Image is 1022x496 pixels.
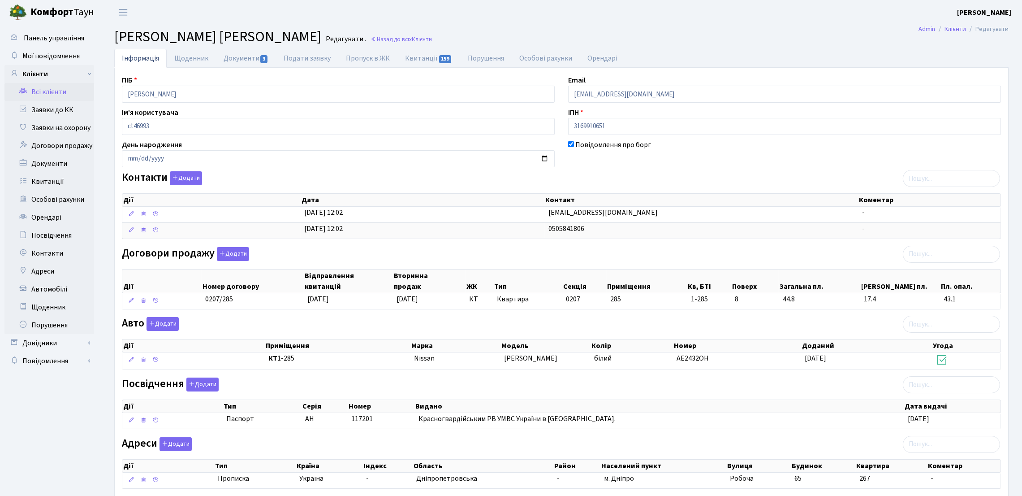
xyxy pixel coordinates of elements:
[122,107,178,118] label: Ім'я користувача
[512,49,580,68] a: Особові рахунки
[862,208,865,218] span: -
[22,51,80,61] span: Мої повідомлення
[919,24,935,34] a: Admin
[862,224,865,234] span: -
[497,294,559,305] span: Квартира
[4,298,94,316] a: Щоденник
[184,376,219,392] a: Додати
[348,400,414,413] th: Номер
[351,414,373,424] span: 117201
[4,191,94,209] a: Особові рахунки
[397,49,460,68] a: Квитанції
[147,317,179,331] button: Авто
[575,139,651,150] label: Повідомлення про борг
[4,209,94,226] a: Орендарі
[4,137,94,155] a: Договори продажу
[122,75,137,86] label: ПІБ
[302,400,348,413] th: Серія
[903,436,1000,453] input: Пошук...
[338,49,397,68] a: Пропуск в ЖК
[677,353,709,363] span: AE2432OH
[205,294,233,304] span: 0207/285
[362,460,412,472] th: Індекс
[160,437,192,451] button: Адреси
[591,339,673,352] th: Колір
[4,47,94,65] a: Мої повідомлення
[112,5,134,20] button: Переключити навігацію
[469,294,490,305] span: КТ
[122,317,179,331] label: Авто
[144,316,179,331] a: Додати
[122,460,214,472] th: Дії
[726,460,791,472] th: Вулиця
[410,339,500,352] th: Марка
[122,339,265,352] th: Дії
[412,35,432,44] span: Клієнти
[157,435,192,451] a: Додати
[932,339,1000,352] th: Угода
[4,119,94,137] a: Заявки на охорону
[186,378,219,392] button: Посвідчення
[414,353,435,363] span: Nissan
[791,460,856,472] th: Будинок
[957,7,1011,18] a: [PERSON_NAME]
[610,294,621,304] span: 285
[4,226,94,244] a: Посвідчення
[366,474,369,483] span: -
[607,270,687,293] th: Приміщення
[416,474,477,483] span: Дніпропетровська
[859,474,870,483] span: 267
[371,35,432,44] a: Назад до всіхКлієнти
[122,400,223,413] th: Дії
[413,460,553,472] th: Область
[927,460,1000,472] th: Коментар
[24,33,84,43] span: Панель управління
[324,35,366,44] small: Редагувати .
[801,339,932,352] th: Доданий
[30,5,94,20] span: Таун
[305,414,314,424] span: АН
[167,49,216,68] a: Щоденник
[304,208,343,218] span: [DATE] 12:02
[304,270,393,293] th: Відправлення квитанцій
[904,400,1000,413] th: Дата видачі
[908,414,929,424] span: [DATE]
[114,49,167,68] a: Інформація
[122,247,249,261] label: Договори продажу
[944,24,966,34] a: Клієнти
[122,270,202,293] th: Дії
[260,55,267,63] span: 3
[4,65,94,83] a: Клієнти
[397,294,418,304] span: [DATE]
[595,353,612,363] span: білий
[393,270,466,293] th: Вторинна продаж
[9,4,27,22] img: logo.png
[4,155,94,173] a: Документи
[460,49,512,68] a: Порушення
[548,224,584,234] span: 0505841806
[730,474,754,483] span: Робоча
[304,224,343,234] span: [DATE] 12:02
[4,29,94,47] a: Панель управління
[214,460,296,472] th: Тип
[418,414,616,424] span: Красногвардійським РВ УМВС України в [GEOGRAPHIC_DATA].
[30,5,73,19] b: Комфорт
[940,270,1000,293] th: Пл. опал.
[493,270,562,293] th: Тип
[122,437,192,451] label: Адреси
[566,294,580,304] span: 0207
[903,246,1000,263] input: Пошук...
[858,194,1000,206] th: Коментар
[4,83,94,101] a: Всі клієнти
[307,294,329,304] span: [DATE]
[548,208,658,218] span: [EMAIL_ADDRESS][DOMAIN_NAME]
[4,352,94,370] a: Повідомлення
[4,101,94,119] a: Заявки до КК
[903,170,1000,187] input: Пошук...
[557,474,560,483] span: -
[905,20,1022,39] nav: breadcrumb
[296,460,362,472] th: Країна
[903,316,1000,333] input: Пошук...
[268,353,277,363] b: КТ
[562,270,607,293] th: Секція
